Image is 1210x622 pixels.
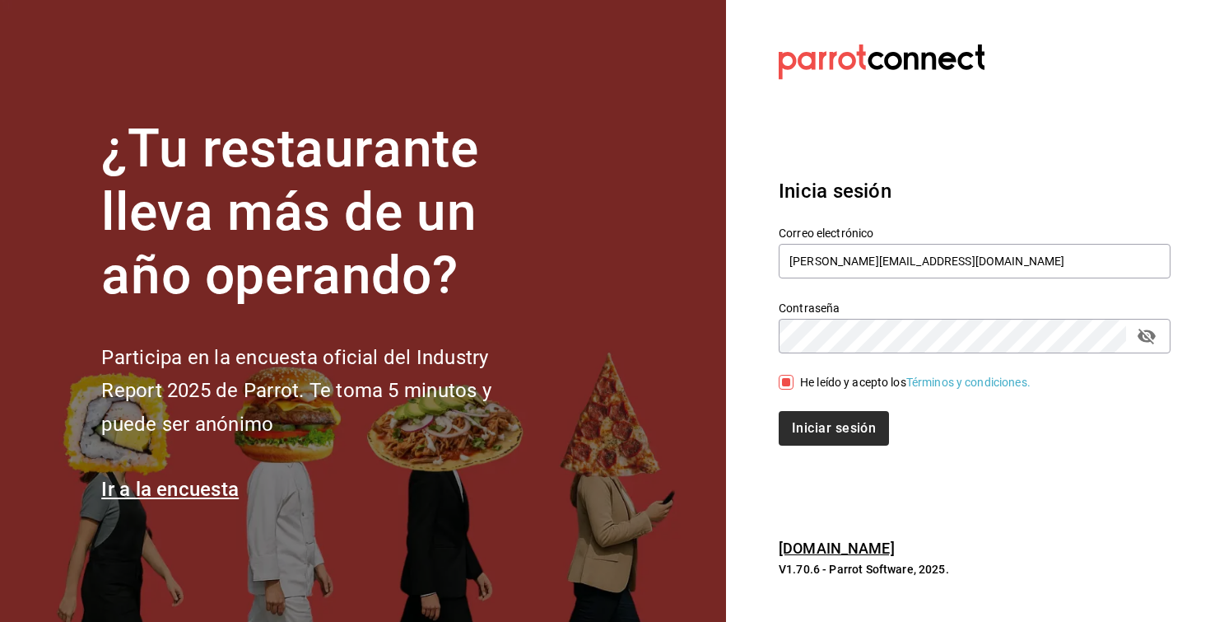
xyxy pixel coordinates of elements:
p: V1.70.6 - Parrot Software, 2025. [779,561,1170,578]
div: He leído y acepto los [800,374,1031,391]
a: Ir a la encuesta [101,478,239,501]
label: Contraseña [779,302,1170,314]
a: Términos y condiciones. [906,376,1031,389]
input: Ingresa tu correo electrónico [779,244,1170,278]
h3: Inicia sesión [779,176,1170,206]
button: Iniciar sesión [779,411,889,446]
h1: ¿Tu restaurante lleva más de un año operando? [101,118,546,307]
label: Correo electrónico [779,227,1170,239]
h2: Participa en la encuesta oficial del Industry Report 2025 de Parrot. Te toma 5 minutos y puede se... [101,341,546,442]
a: [DOMAIN_NAME] [779,540,895,557]
button: passwordField [1133,322,1161,350]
